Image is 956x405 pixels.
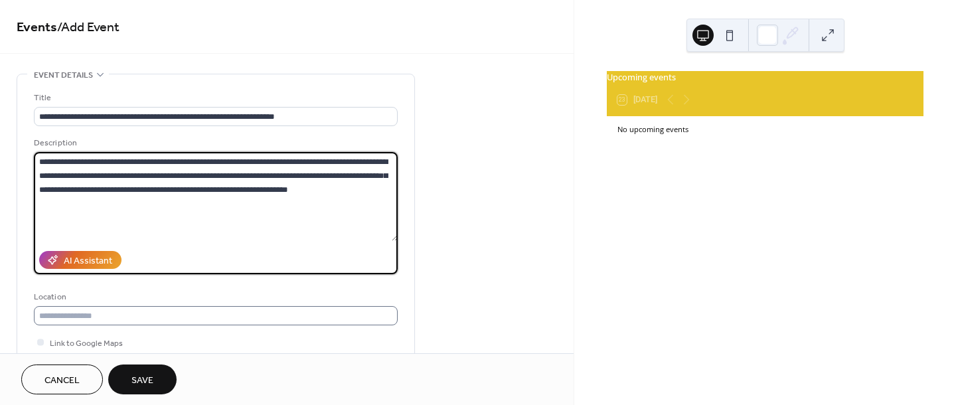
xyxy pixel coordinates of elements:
div: Title [34,91,395,105]
button: AI Assistant [39,251,121,269]
span: Link to Google Maps [50,337,123,351]
span: Event details [34,68,93,82]
span: Cancel [44,374,80,388]
div: Upcoming events [607,71,923,84]
div: No upcoming events [617,124,913,135]
button: Cancel [21,364,103,394]
button: Save [108,364,177,394]
div: AI Assistant [64,254,112,268]
div: Description [34,136,395,150]
div: Location [34,290,395,304]
a: Events [17,15,57,40]
span: Save [131,374,153,388]
span: / Add Event [57,15,119,40]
